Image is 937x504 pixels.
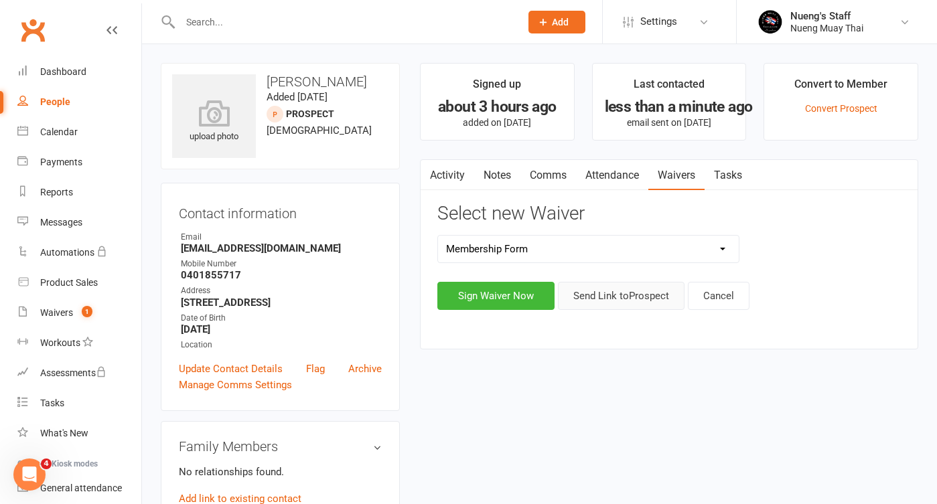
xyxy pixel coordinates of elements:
div: Reports [40,187,73,197]
a: Manage Comms Settings [179,377,292,393]
div: Nueng Muay Thai [790,22,863,34]
snap: prospect [286,108,334,119]
p: email sent on [DATE] [605,117,734,128]
a: General attendance kiosk mode [17,473,141,503]
h3: [PERSON_NAME] [172,74,388,89]
div: Payments [40,157,82,167]
div: General attendance [40,483,122,493]
a: Dashboard [17,57,141,87]
a: Payments [17,147,141,177]
img: thumb_image1725410985.png [757,9,784,35]
button: Send Link toProspect [558,282,684,310]
p: added on [DATE] [433,117,562,128]
div: Location [181,339,382,351]
a: Update Contact Details [179,361,283,377]
span: Add [552,17,569,27]
div: Signed up [473,76,521,100]
button: Cancel [688,282,749,310]
a: Assessments [17,358,141,388]
div: Convert to Member [794,76,887,100]
a: Clubworx [16,13,50,47]
h3: Family Members [179,439,382,454]
strong: 0401855717 [181,269,382,281]
div: Assessments [40,367,106,378]
a: Waivers 1 [17,298,141,328]
strong: [STREET_ADDRESS] [181,297,382,309]
p: No relationships found. [179,464,382,480]
span: [DEMOGRAPHIC_DATA] [267,124,372,137]
div: Automations [40,247,94,258]
div: Waivers [40,307,73,318]
div: Email [181,231,382,244]
time: Added [DATE] [267,91,328,103]
div: Mobile Number [181,258,382,270]
a: Activity [421,160,474,191]
button: Sign Waiver Now [437,282,555,310]
h3: Contact information [179,201,382,221]
div: upload photo [172,100,256,144]
div: Address [181,284,382,297]
span: 4 [41,458,52,469]
a: People [17,87,141,117]
button: Add [528,11,585,33]
input: Search... [176,13,511,31]
a: Convert Prospect [805,103,877,114]
a: Calendar [17,117,141,147]
a: Waivers [648,160,705,191]
strong: [DATE] [181,323,382,335]
a: Comms [520,160,576,191]
a: Tasks [17,388,141,418]
a: Attendance [576,160,648,191]
span: 1 [82,306,92,317]
a: Automations [17,238,141,268]
div: What's New [40,428,88,438]
a: Notes [474,160,520,191]
div: Product Sales [40,277,98,288]
a: Archive [348,361,382,377]
a: Flag [306,361,325,377]
a: Workouts [17,328,141,358]
a: What's New [17,418,141,448]
div: less than a minute ago [605,100,734,114]
span: Settings [640,7,677,37]
a: Product Sales [17,268,141,298]
div: Date of Birth [181,312,382,325]
div: People [40,96,70,107]
div: Nueng's Staff [790,10,863,22]
strong: [EMAIL_ADDRESS][DOMAIN_NAME] [181,242,382,254]
div: Last contacted [634,76,705,100]
div: Messages [40,217,82,228]
div: Workouts [40,337,80,348]
div: about 3 hours ago [433,100,562,114]
div: Dashboard [40,66,86,77]
iframe: Intercom live chat [13,458,46,491]
a: Tasks [705,160,751,191]
h3: Select new Waiver [437,203,901,224]
div: Tasks [40,398,64,408]
div: Calendar [40,127,78,137]
a: Reports [17,177,141,207]
a: Messages [17,207,141,238]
